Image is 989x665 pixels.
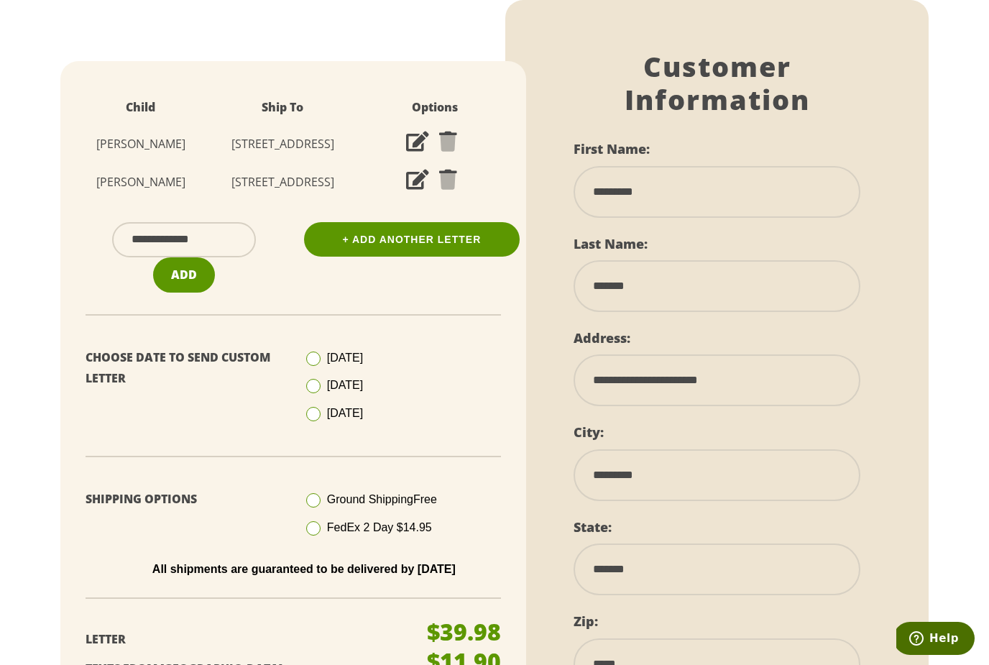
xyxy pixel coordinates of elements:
p: Choose Date To Send Custom Letter [86,347,282,389]
span: FedEx 2 Day $14.95 [327,521,432,533]
span: [DATE] [327,407,363,419]
td: [STREET_ADDRESS] [206,163,359,201]
p: $39.98 [427,620,501,643]
label: City: [574,423,604,441]
p: Shipping Options [86,489,282,510]
label: First Name: [574,140,650,157]
p: All shipments are guaranteed to be delivered by [DATE] [96,563,512,576]
span: [DATE] [327,379,363,391]
td: [STREET_ADDRESS] [206,125,359,163]
a: + Add Another Letter [304,222,520,257]
td: [PERSON_NAME] [75,163,206,201]
th: Ship To [206,90,359,125]
th: Options [359,90,512,125]
span: Free [413,493,437,505]
label: Zip: [574,613,598,630]
span: Ground Shipping [327,493,437,505]
td: [PERSON_NAME] [75,125,206,163]
span: [DATE] [327,352,363,364]
label: Last Name: [574,235,648,252]
th: Child [75,90,206,125]
label: State: [574,518,612,536]
span: Add [171,267,197,283]
label: Address: [574,329,630,347]
button: Add [153,257,215,293]
iframe: Opens a widget where you can find more information [896,622,975,658]
p: Letter [86,629,428,650]
h1: Customer Information [574,50,860,116]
